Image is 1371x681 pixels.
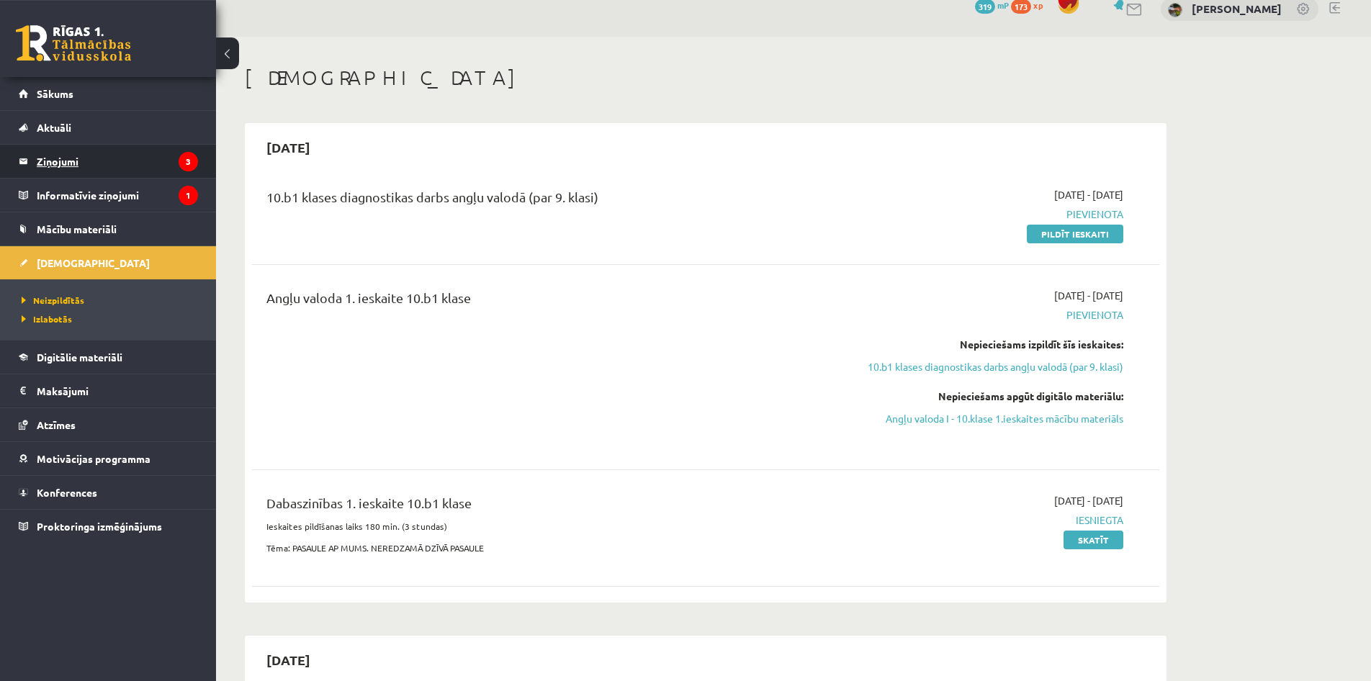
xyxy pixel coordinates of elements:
a: [PERSON_NAME] [1192,1,1282,16]
a: Skatīt [1064,531,1123,549]
span: [DATE] - [DATE] [1054,288,1123,303]
a: Ziņojumi3 [19,145,198,178]
div: Angļu valoda 1. ieskaite 10.b1 klase [266,288,830,315]
span: Sākums [37,87,73,100]
span: Aktuāli [37,121,71,134]
h1: [DEMOGRAPHIC_DATA] [245,66,1167,90]
span: Mācību materiāli [37,222,117,235]
a: Atzīmes [19,408,198,441]
span: [DEMOGRAPHIC_DATA] [37,256,150,269]
div: Nepieciešams izpildīt šīs ieskaites: [852,337,1123,352]
div: Nepieciešams apgūt digitālo materiālu: [852,389,1123,404]
span: Proktoringa izmēģinājums [37,520,162,533]
a: Konferences [19,476,198,509]
div: Dabaszinības 1. ieskaite 10.b1 klase [266,493,830,520]
legend: Ziņojumi [37,145,198,178]
span: Neizpildītās [22,294,84,306]
span: Konferences [37,486,97,499]
a: Motivācijas programma [19,442,198,475]
a: Angļu valoda I - 10.klase 1.ieskaites mācību materiāls [852,411,1123,426]
div: 10.b1 klases diagnostikas darbs angļu valodā (par 9. klasi) [266,187,830,214]
legend: Maksājumi [37,374,198,407]
img: Katrīna Grieziņa [1168,3,1182,17]
h2: [DATE] [252,643,325,677]
a: Aktuāli [19,111,198,144]
span: Pievienota [852,207,1123,222]
p: Tēma: PASAULE AP MUMS. NEREDZAMĀ DZĪVĀ PASAULE [266,541,830,554]
span: Motivācijas programma [37,452,150,465]
a: Maksājumi [19,374,198,407]
a: Rīgas 1. Tālmācības vidusskola [16,25,131,61]
a: Neizpildītās [22,294,202,307]
a: Digitālie materiāli [19,340,198,374]
span: Iesniegta [852,513,1123,528]
a: Informatīvie ziņojumi1 [19,179,198,212]
a: Proktoringa izmēģinājums [19,510,198,543]
a: Sākums [19,77,198,110]
h2: [DATE] [252,130,325,164]
a: 10.b1 klases diagnostikas darbs angļu valodā (par 9. klasi) [852,359,1123,374]
legend: Informatīvie ziņojumi [37,179,198,212]
span: [DATE] - [DATE] [1054,493,1123,508]
p: Ieskaites pildīšanas laiks 180 min. (3 stundas) [266,520,830,533]
span: Digitālie materiāli [37,351,122,364]
a: Pildīt ieskaiti [1027,225,1123,243]
span: Izlabotās [22,313,72,325]
a: Mācību materiāli [19,212,198,245]
a: [DEMOGRAPHIC_DATA] [19,246,198,279]
span: Atzīmes [37,418,76,431]
a: Izlabotās [22,312,202,325]
span: Pievienota [852,307,1123,323]
i: 3 [179,152,198,171]
span: [DATE] - [DATE] [1054,187,1123,202]
i: 1 [179,186,198,205]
